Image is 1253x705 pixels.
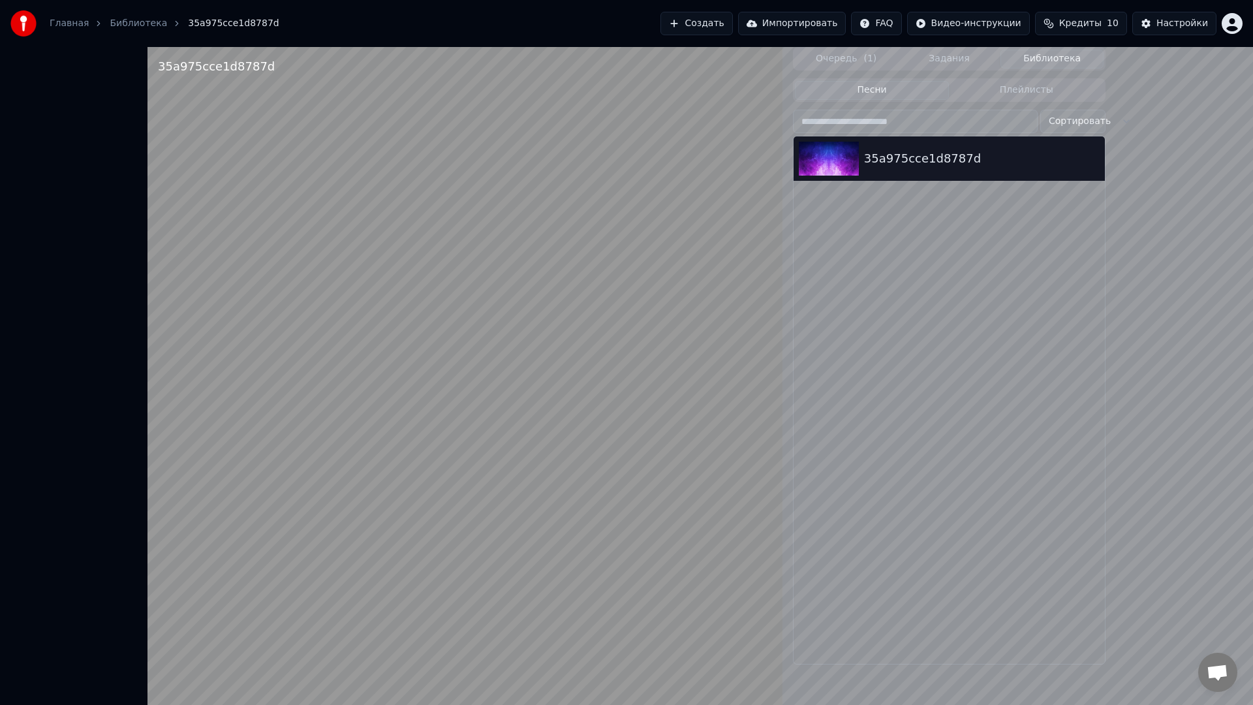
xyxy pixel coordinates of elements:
div: Настройки [1156,17,1208,30]
span: Сортировать [1049,115,1111,128]
div: 35a975cce1d8787d [158,57,275,76]
span: Кредиты [1059,17,1102,30]
span: ( 1 ) [863,52,876,65]
button: Видео-инструкции [907,12,1030,35]
a: Главная [50,17,89,30]
button: Песни [795,81,950,100]
button: Импортировать [738,12,846,35]
button: Настройки [1132,12,1216,35]
nav: breadcrumb [50,17,279,30]
button: FAQ [851,12,901,35]
a: Библиотека [110,17,167,30]
button: Плейлисты [949,81,1104,100]
img: youka [10,10,37,37]
button: Библиотека [1000,50,1104,69]
span: 35a975cce1d8787d [188,17,279,30]
button: Кредиты10 [1035,12,1127,35]
a: Открытый чат [1198,653,1237,692]
button: Создать [660,12,732,35]
div: 35a975cce1d8787d [864,149,1100,168]
button: Очередь [795,50,898,69]
span: 10 [1107,17,1119,30]
button: Задания [898,50,1001,69]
